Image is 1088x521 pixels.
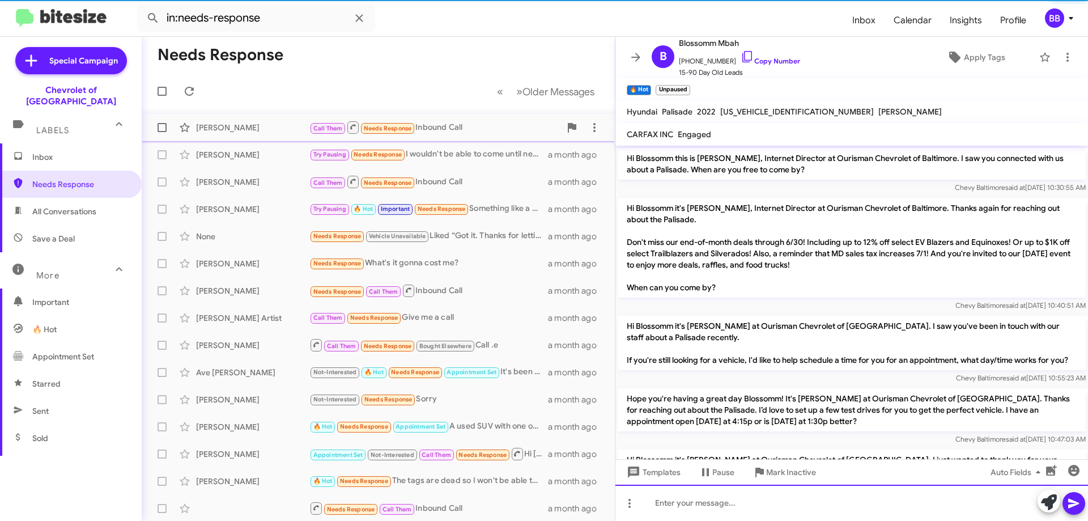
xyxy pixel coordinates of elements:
[196,312,309,324] div: [PERSON_NAME] Artist
[313,232,362,240] span: Needs Response
[36,270,59,281] span: More
[548,448,606,460] div: a month ago
[309,120,560,134] div: Inbound Call
[354,151,402,158] span: Needs Response
[712,462,734,482] span: Pause
[309,475,548,488] div: The tags are dead so I won't be able to bring it there.
[955,435,1086,443] span: Chevy Baltimore [DATE] 10:47:03 AM
[720,107,874,117] span: [US_VEHICLE_IDENTIFICATION_NUMBER]
[548,312,606,324] div: a month ago
[309,175,548,189] div: Inbound Call
[309,230,548,243] div: Liked “Got it. Thanks for letting me know”
[941,4,991,37] span: Insights
[618,198,1086,298] p: Hi Blossomm it's [PERSON_NAME], Internet Director at Ourisman Chevrolet of Baltimore. Thanks agai...
[313,288,362,295] span: Needs Response
[309,447,548,461] div: Hi [PERSON_NAME], did you try calling me? Do you have any updates?
[364,396,413,403] span: Needs Response
[624,462,681,482] span: Templates
[32,405,49,417] span: Sent
[458,451,507,459] span: Needs Response
[490,80,510,103] button: Previous
[391,368,439,376] span: Needs Response
[447,368,496,376] span: Appointment Set
[662,107,692,117] span: Palisade
[1006,435,1026,443] span: said at
[396,423,445,430] span: Appointment Set
[313,423,333,430] span: 🔥 Hot
[49,55,118,66] span: Special Campaign
[32,206,96,217] span: All Conversations
[364,368,384,376] span: 🔥 Hot
[548,285,606,296] div: a month ago
[516,84,522,99] span: »
[196,258,309,269] div: [PERSON_NAME]
[309,283,548,298] div: Inbound Call
[196,394,309,405] div: [PERSON_NAME]
[697,107,716,117] span: 2022
[548,476,606,487] div: a month ago
[548,149,606,160] div: a month ago
[618,450,1086,504] p: Hi Blossomm it's [PERSON_NAME] at Ourisman Chevrolet of [GEOGRAPHIC_DATA]. I just wanted to thank...
[548,231,606,242] div: a month ago
[678,129,711,139] span: Engaged
[418,205,466,213] span: Needs Response
[340,477,388,485] span: Needs Response
[313,368,357,376] span: Not-Interested
[313,205,346,213] span: Try Pausing
[679,50,800,67] span: [PHONE_NUMBER]
[656,85,690,95] small: Unpaused
[32,151,129,163] span: Inbox
[1045,9,1064,28] div: BB
[1005,183,1025,192] span: said at
[196,122,309,133] div: [PERSON_NAME]
[766,462,816,482] span: Mark Inactive
[1006,374,1026,382] span: said at
[309,420,548,433] div: A used SUV with one owner and no accidents, mileage under 100k, priced from $5k to 7k. That's wit...
[381,205,410,213] span: Important
[422,451,451,459] span: Call Them
[618,388,1086,431] p: Hope you're having a great day Blossomm! It's [PERSON_NAME] at Ourisman Chevrolet of [GEOGRAPHIC_...
[196,285,309,296] div: [PERSON_NAME]
[15,47,127,74] a: Special Campaign
[364,125,412,132] span: Needs Response
[548,367,606,378] div: a month ago
[885,4,941,37] a: Calendar
[878,107,942,117] span: [PERSON_NAME]
[32,324,57,335] span: 🔥 Hot
[196,231,309,242] div: None
[627,107,657,117] span: Hyundai
[679,36,800,50] span: Blossomm Mbah
[981,462,1054,482] button: Auto Fields
[615,462,690,482] button: Templates
[955,183,1086,192] span: Chevy Baltimore [DATE] 10:30:55 AM
[964,47,1005,67] span: Apply Tags
[364,179,412,187] span: Needs Response
[36,125,69,135] span: Labels
[340,423,388,430] span: Needs Response
[741,57,800,65] a: Copy Number
[548,204,606,215] div: a month ago
[991,462,1045,482] span: Auto Fields
[327,506,375,513] span: Needs Response
[382,506,412,513] span: Call Them
[956,374,1086,382] span: Chevy Baltimore [DATE] 10:55:23 AM
[618,316,1086,370] p: Hi Blossomm it's [PERSON_NAME] at Ourisman Chevrolet of [GEOGRAPHIC_DATA]. I saw you've been in t...
[313,151,346,158] span: Try Pausing
[548,394,606,405] div: a month ago
[327,342,356,350] span: Call Them
[196,149,309,160] div: [PERSON_NAME]
[371,451,414,459] span: Not-Interested
[32,296,129,308] span: Important
[196,340,309,351] div: [PERSON_NAME]
[313,396,357,403] span: Not-Interested
[313,477,333,485] span: 🔥 Hot
[350,314,398,321] span: Needs Response
[627,129,673,139] span: CARFAX INC
[660,48,667,66] span: B
[309,393,548,406] div: Sorry
[196,448,309,460] div: [PERSON_NAME]
[309,338,548,352] div: Call .e
[491,80,601,103] nav: Page navigation example
[690,462,743,482] button: Pause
